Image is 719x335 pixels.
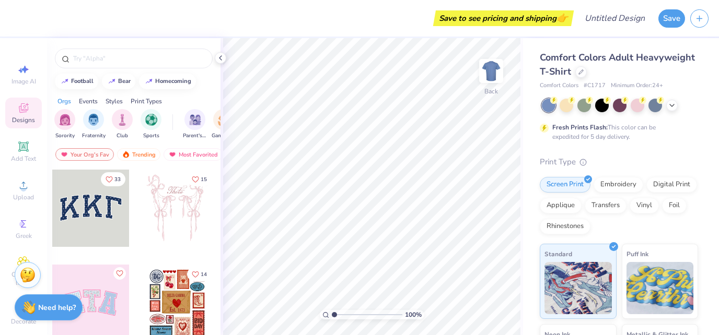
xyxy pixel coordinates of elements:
[54,109,75,140] div: filter for Sorority
[55,132,75,140] span: Sorority
[11,77,36,86] span: Image AI
[585,198,627,213] div: Transfers
[594,177,643,193] div: Embroidery
[61,78,69,85] img: trend_line.gif
[212,109,236,140] button: filter button
[544,248,572,259] span: Standard
[112,109,133,140] div: filter for Club
[79,97,98,106] div: Events
[212,132,236,140] span: Game Day
[5,270,42,287] span: Clipart & logos
[60,151,68,158] img: most_fav.gif
[131,97,162,106] div: Print Types
[13,193,34,201] span: Upload
[484,87,498,96] div: Back
[183,109,207,140] button: filter button
[201,177,207,182] span: 15
[201,272,207,277] span: 14
[12,116,35,124] span: Designs
[143,132,159,140] span: Sports
[218,114,230,126] img: Game Day Image
[112,109,133,140] button: filter button
[82,132,106,140] span: Fraternity
[627,248,648,259] span: Puff Ink
[117,114,128,126] img: Club Image
[658,9,685,28] button: Save
[106,97,123,106] div: Styles
[59,114,71,126] img: Sorority Image
[113,267,126,280] button: Like
[118,78,131,84] div: bear
[145,114,157,126] img: Sports Image
[155,78,191,84] div: homecoming
[82,109,106,140] div: filter for Fraternity
[102,74,135,89] button: bear
[117,132,128,140] span: Club
[11,317,36,326] span: Decorate
[57,97,71,106] div: Orgs
[630,198,659,213] div: Vinyl
[168,151,177,158] img: most_fav.gif
[540,81,578,90] span: Comfort Colors
[540,219,590,234] div: Rhinestones
[189,114,201,126] img: Parent's Weekend Image
[88,114,99,126] img: Fraternity Image
[55,148,114,161] div: Your Org's Fav
[101,172,125,186] button: Like
[145,78,153,85] img: trend_line.gif
[11,154,36,163] span: Add Text
[552,123,608,131] strong: Fresh Prints Flash:
[164,148,223,161] div: Most Favorited
[646,177,697,193] div: Digital Print
[183,132,207,140] span: Parent's Weekend
[662,198,687,213] div: Foil
[611,81,663,90] span: Minimum Order: 24 +
[540,198,582,213] div: Applique
[212,109,236,140] div: filter for Game Day
[122,151,130,158] img: trending.gif
[436,10,571,26] div: Save to see pricing and shipping
[405,310,422,319] span: 100 %
[540,177,590,193] div: Screen Print
[54,109,75,140] button: filter button
[139,74,196,89] button: homecoming
[108,78,116,85] img: trend_line.gif
[183,109,207,140] div: filter for Parent's Weekend
[82,109,106,140] button: filter button
[141,109,161,140] div: filter for Sports
[540,156,698,168] div: Print Type
[552,123,681,141] div: This color can be expedited for 5 day delivery.
[481,61,502,81] img: Back
[117,148,160,161] div: Trending
[187,267,212,281] button: Like
[556,11,568,24] span: 👉
[38,303,76,313] strong: Need help?
[187,172,212,186] button: Like
[627,262,694,314] img: Puff Ink
[141,109,161,140] button: filter button
[55,74,98,89] button: football
[584,81,606,90] span: # C1717
[71,78,94,84] div: football
[540,51,695,78] span: Comfort Colors Adult Heavyweight T-Shirt
[544,262,612,314] img: Standard
[72,53,206,64] input: Try "Alpha"
[114,177,121,182] span: 33
[576,8,653,29] input: Untitled Design
[16,232,32,240] span: Greek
